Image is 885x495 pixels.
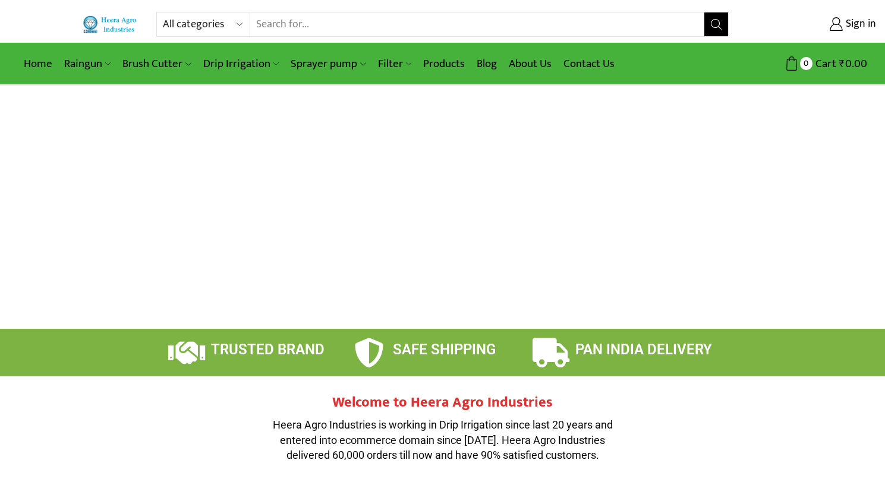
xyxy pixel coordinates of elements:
a: Contact Us [558,50,621,78]
span: 0 [800,57,812,69]
a: Products [417,50,471,78]
a: Blog [471,50,503,78]
a: 0 Cart ₹0.00 [741,53,867,75]
button: Search button [704,12,728,36]
a: Sign in [747,14,876,35]
span: Cart [812,56,836,72]
a: Brush Cutter [116,50,197,78]
a: About Us [503,50,558,78]
a: Drip Irrigation [197,50,285,78]
a: Raingun [58,50,116,78]
a: Filter [372,50,417,78]
span: ₹ [839,55,845,73]
span: Sign in [843,17,876,32]
h2: Welcome to Heera Agro Industries [264,394,621,411]
span: TRUSTED BRAND [211,341,325,358]
bdi: 0.00 [839,55,867,73]
a: Home [18,50,58,78]
input: Search for... [250,12,704,36]
span: PAN INDIA DELIVERY [575,341,712,358]
p: Heera Agro Industries is working in Drip Irrigation since last 20 years and entered into ecommerc... [264,417,621,463]
span: SAFE SHIPPING [393,341,496,358]
a: Sprayer pump [285,50,371,78]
